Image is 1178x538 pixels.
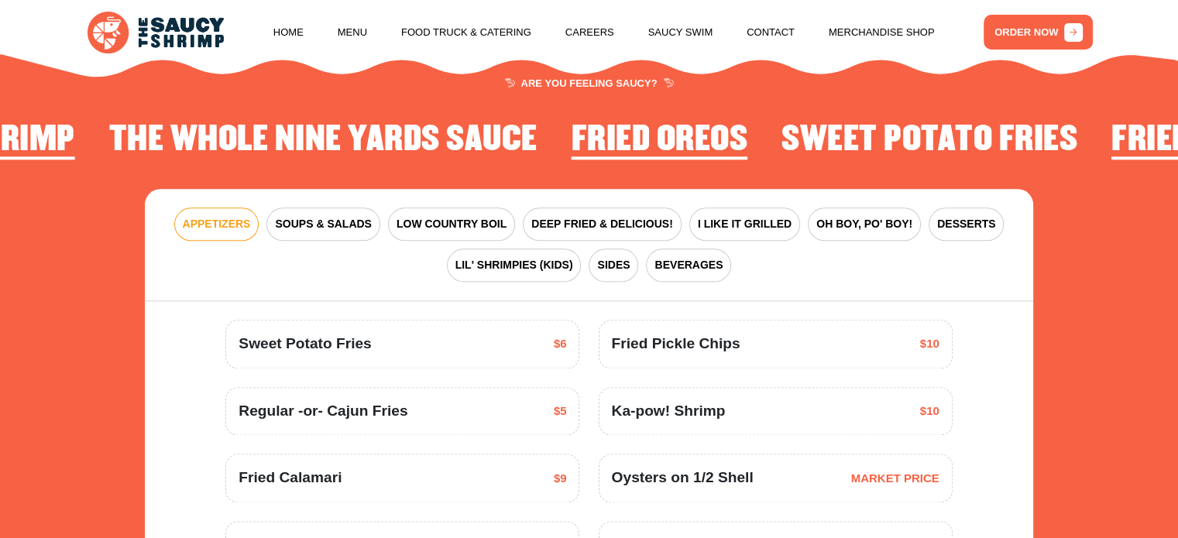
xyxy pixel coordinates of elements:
li: 2 of 4 [109,121,537,164]
span: $10 [920,335,939,353]
a: Contact [747,3,795,62]
span: Regular -or- Cajun Fries [239,400,407,423]
span: DESSERTS [937,216,995,232]
a: ORDER NOW [984,15,1093,50]
h2: Fried Oreos [572,121,748,159]
button: DESSERTS [929,207,1004,241]
span: SOUPS & SALADS [275,216,371,232]
span: Oysters on 1/2 Shell [611,467,753,489]
span: SIDES [597,257,630,273]
span: $9 [554,470,567,488]
span: BEVERAGES [654,257,723,273]
h2: The Whole Nine Yards Sauce [109,121,537,159]
span: LOW COUNTRY BOIL [397,216,507,232]
span: MARKET PRICE [851,470,939,488]
a: Saucy Swim [648,3,713,62]
button: OH BOY, PO' BOY! [808,207,921,241]
button: DEEP FRIED & DELICIOUS! [523,207,682,241]
button: APPETIZERS [174,207,259,241]
span: OH BOY, PO' BOY! [816,216,912,232]
span: $10 [920,403,939,420]
span: ARE YOU FEELING SAUCY? [504,78,673,88]
button: BEVERAGES [646,248,731,282]
a: Food Truck & Catering [401,3,531,62]
a: Careers [565,3,614,62]
span: Sweet Potato Fries [239,333,371,355]
span: Fried Pickle Chips [611,333,740,355]
span: DEEP FRIED & DELICIOUS! [531,216,673,232]
span: LIL' SHRIMPIES (KIDS) [455,257,573,273]
button: SOUPS & SALADS [266,207,380,241]
button: LIL' SHRIMPIES (KIDS) [447,248,582,282]
span: $6 [554,335,567,353]
h2: Sweet Potato Fries [781,121,1077,159]
span: Ka-pow! Shrimp [611,400,725,423]
button: LOW COUNTRY BOIL [388,207,515,241]
img: logo [88,12,224,53]
span: APPETIZERS [183,216,251,232]
span: $5 [554,403,567,420]
button: I LIKE IT GRILLED [689,207,800,241]
a: Merchandise Shop [829,3,935,62]
span: I LIKE IT GRILLED [698,216,792,232]
span: Fried Calamari [239,467,342,489]
li: 3 of 4 [572,121,748,164]
button: SIDES [589,248,638,282]
a: Menu [338,3,367,62]
a: Home [273,3,304,62]
li: 4 of 4 [781,121,1077,164]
